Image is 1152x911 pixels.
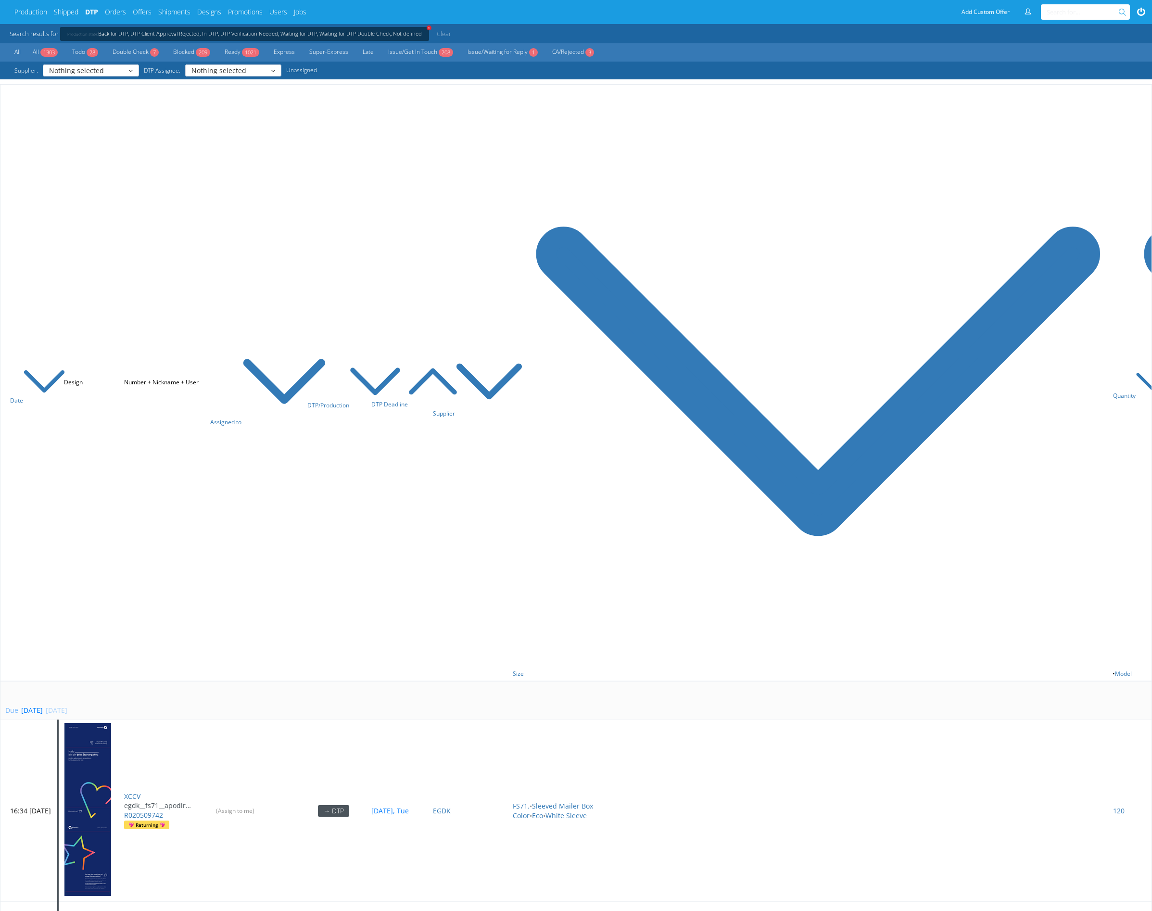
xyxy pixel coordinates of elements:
span: 208 [439,48,453,57]
a: Returning [124,821,169,830]
a: Color [513,811,530,820]
td: • • • [507,720,1107,902]
span: Search results for [10,29,59,38]
span: Returning [127,821,167,829]
div: → DTP [318,805,349,817]
a: Production [14,7,47,17]
a: Offers [133,7,152,17]
a: egdk__fs71__apodirect_gmbh__XCCV [124,801,199,810]
a: Size [513,670,1113,678]
a: Late [358,46,379,59]
a: Promotions [228,7,263,17]
th: Number + Nickname + User [118,85,204,681]
span: Supplier: [10,64,43,76]
a: Shipped [54,7,78,17]
a: DTP [85,7,98,17]
a: Eco [532,811,543,820]
span: + [426,25,432,30]
a: Double Check7 [108,46,164,59]
th: • • Print [507,85,1107,681]
span: 209 [196,48,210,57]
a: XCCV [124,792,140,801]
a: Issue/Waiting for Reply1 [463,46,543,59]
a: Assigned to [210,418,327,426]
a: CA/Rejected3 [547,46,599,59]
p: 16:34 [DATE] [10,806,51,816]
a: Express [269,46,300,59]
a: Sleeved Mailer Box [532,801,593,810]
span: Nothing selected [49,68,127,74]
div: Due [5,706,18,715]
span: 3 [585,48,594,57]
a: → DTP [318,806,349,815]
input: (Assign to me) [210,804,260,818]
span: 1021 [242,48,259,57]
a: White Sleeve [545,811,587,820]
a: Ready1021 [220,46,264,59]
a: 120 [1113,806,1125,815]
a: Issue/Get In Touch208 [383,46,458,59]
a: DTP Deadline [371,400,458,408]
button: Nothing selected [43,64,139,76]
img: version_two_editor_design.png [64,723,111,896]
span: DTP Assignee: [139,64,185,76]
a: Designs [197,7,221,17]
a: Super-Express [304,46,353,59]
a: [DATE], Tue [371,806,409,815]
a: DTP/Production [307,401,401,409]
th: Design [58,85,119,681]
a: Jobs [294,7,306,17]
span: 1303 [40,48,58,57]
div: [DATE] [43,706,67,715]
a: Orders [105,7,126,17]
a: Todo28 [67,46,103,59]
span: 1 [529,48,538,57]
span: 28 [87,48,98,57]
div: [DATE] [18,706,43,715]
button: Nothing selected [185,64,281,76]
span: Nothing selected [191,68,269,74]
a: Clear [434,26,454,41]
a: Shipments [158,7,190,17]
a: EGDK [433,806,451,815]
a: Add Custom Offer [956,4,1015,20]
a: All1303 [28,46,63,59]
span: 7 [150,48,159,57]
a: Unassigned [281,64,322,76]
a: Blocked209 [168,46,215,59]
a: All [10,46,25,58]
a: Supplier [433,409,523,418]
a: Date [10,396,65,405]
input: Search for... [1047,4,1120,20]
p: egdk__fs71__apodirect_gmbh__XCCV [124,801,191,810]
a: R020509742 [124,810,163,820]
a: +Production state:Back for DTP, DTP Client Approval Rejected, In DTP, DTP Verification Needed, Wa... [67,32,422,36]
a: Users [269,7,287,17]
span: Production state: [67,31,98,37]
a: FS71. [513,801,530,810]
